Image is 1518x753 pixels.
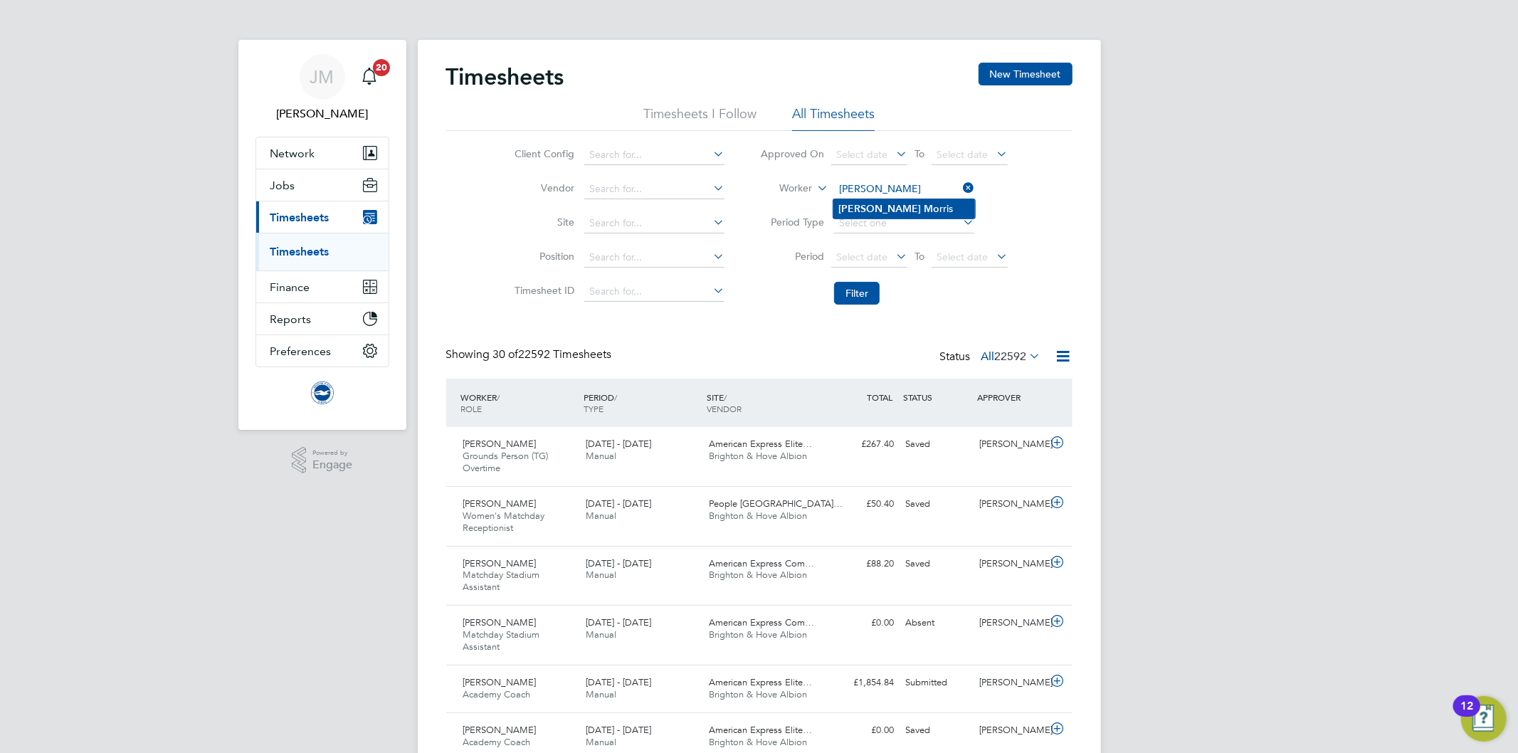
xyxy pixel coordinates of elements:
div: £267.40 [826,433,900,456]
span: Powered by [312,447,352,459]
button: Open Resource Center, 12 new notifications [1461,696,1507,742]
span: American Express Elite… [709,676,812,688]
span: 22592 Timesheets [493,347,612,362]
div: APPROVER [974,384,1048,410]
span: [DATE] - [DATE] [586,724,651,736]
span: Brighton & Hove Albion [709,510,807,522]
span: TYPE [584,403,603,414]
span: [PERSON_NAME] [463,438,537,450]
span: To [910,144,929,163]
input: Select one [834,214,974,233]
span: Select date [937,148,988,161]
span: 22592 [995,349,1027,364]
span: [PERSON_NAME] [463,616,537,628]
span: To [910,247,929,265]
a: Timesheets [270,245,330,258]
h2: Timesheets [446,63,564,91]
img: brightonandhovealbion-logo-retina.png [311,381,334,404]
label: Period [760,250,824,263]
span: Manual [586,510,616,522]
div: WORKER [458,384,581,421]
span: [PERSON_NAME] [463,497,537,510]
span: Brighton & Hove Albion [709,736,807,748]
span: Manual [586,450,616,462]
div: Timesheets [256,233,389,270]
div: Showing [446,347,615,362]
span: / [614,391,617,403]
span: Select date [937,251,988,263]
div: Saved [900,433,974,456]
div: Saved [900,719,974,742]
button: New Timesheet [979,63,1072,85]
button: Reports [256,303,389,335]
span: Engage [312,459,352,471]
nav: Main navigation [238,40,406,430]
a: 20 [355,54,384,100]
div: [PERSON_NAME] [974,433,1048,456]
span: TOTAL [868,391,893,403]
input: Search for... [584,214,724,233]
label: Period Type [760,216,824,228]
div: £50.40 [826,493,900,516]
button: Network [256,137,389,169]
span: [DATE] - [DATE] [586,676,651,688]
div: Saved [900,493,974,516]
span: VENDOR [707,403,742,414]
div: SITE [703,384,826,421]
div: 12 [1460,706,1473,725]
input: Search for... [584,282,724,302]
div: £1,854.84 [826,671,900,695]
span: Grounds Person (TG) Overtime [463,450,549,474]
label: All [981,349,1041,364]
li: rris [833,199,975,218]
span: Brighton & Hove Albion [709,569,807,581]
input: Search for... [584,248,724,268]
div: [PERSON_NAME] [974,552,1048,576]
span: Preferences [270,344,332,358]
span: Select date [836,251,887,263]
span: Jo Morris [255,105,389,122]
div: £0.00 [826,719,900,742]
label: Client Config [510,147,574,160]
span: JM [310,68,334,86]
span: Finance [270,280,310,294]
a: Powered byEngage [292,447,352,474]
span: Brighton & Hove Albion [709,628,807,641]
div: Absent [900,611,974,635]
span: [DATE] - [DATE] [586,557,651,569]
a: Go to home page [255,381,389,404]
span: People [GEOGRAPHIC_DATA]… [709,497,843,510]
b: [PERSON_NAME] [839,203,922,215]
span: Brighton & Hove Albion [709,688,807,700]
label: Approved On [760,147,824,160]
span: Timesheets [270,211,330,224]
div: Submitted [900,671,974,695]
li: Timesheets I Follow [643,105,757,131]
span: American Express Elite… [709,438,812,450]
span: 30 of [493,347,519,362]
span: Matchday Stadium Assistant [463,569,540,593]
button: Timesheets [256,201,389,233]
div: £88.20 [826,552,900,576]
div: STATUS [900,384,974,410]
span: American Express Elite… [709,724,812,736]
div: Status [940,347,1044,367]
span: [DATE] - [DATE] [586,438,651,450]
button: Jobs [256,169,389,201]
span: American Express Com… [709,616,814,628]
span: [PERSON_NAME] [463,557,537,569]
span: Network [270,147,315,160]
li: All Timesheets [792,105,875,131]
span: American Express Com… [709,557,814,569]
span: / [497,391,500,403]
span: Women's Matchday Receptionist [463,510,545,534]
input: Search for... [584,179,724,199]
span: Matchday Stadium Assistant [463,628,540,653]
label: Position [510,250,574,263]
span: Reports [270,312,312,326]
label: Vendor [510,181,574,194]
label: Timesheet ID [510,284,574,297]
div: PERIOD [580,384,703,421]
span: Manual [586,736,616,748]
div: [PERSON_NAME] [974,671,1048,695]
